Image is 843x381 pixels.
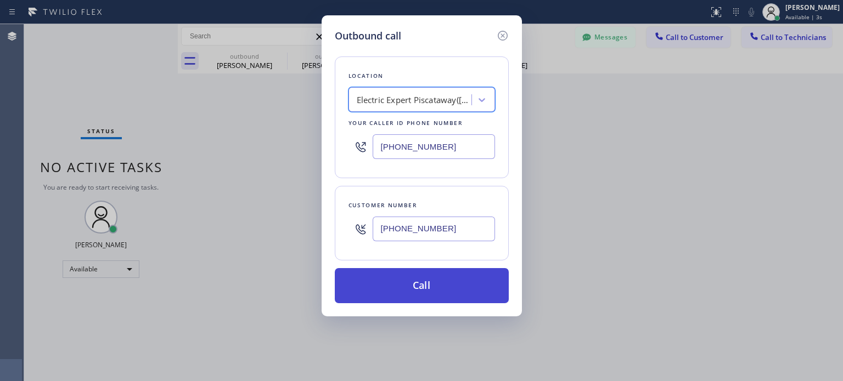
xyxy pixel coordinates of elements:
[349,70,495,82] div: Location
[335,29,401,43] h5: Outbound call
[335,268,509,303] button: Call
[349,200,495,211] div: Customer number
[373,134,495,159] input: (123) 456-7890
[349,117,495,129] div: Your caller id phone number
[357,94,472,106] div: Electric Expert Piscataway([PERSON_NAME] Electrical)
[373,217,495,241] input: (123) 456-7890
